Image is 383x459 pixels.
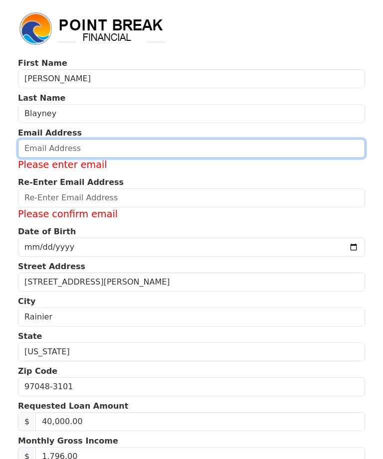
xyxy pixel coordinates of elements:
[18,188,365,207] input: Re-Enter Email Address
[18,104,365,123] input: Last Name
[18,297,35,306] strong: City
[18,128,82,138] strong: Email Address
[18,401,128,411] strong: Requested Loan Amount
[18,177,124,187] strong: Re-Enter Email Address
[18,227,76,236] strong: Date of Birth
[18,58,67,68] strong: First Name
[18,158,365,172] label: Please enter email
[18,69,365,88] input: First Name
[35,412,365,431] input: Requested Loan Amount
[18,139,365,158] input: Email Address
[18,273,365,292] input: Street Address
[18,412,36,431] span: $
[18,262,85,271] strong: Street Address
[18,377,365,396] input: Zip Code
[18,93,65,103] strong: Last Name
[18,207,365,222] label: Please confirm email
[18,307,365,326] input: City
[18,11,168,47] img: logo.png
[18,331,42,341] strong: State
[18,366,57,376] strong: Zip Code
[18,435,365,447] p: Monthly Gross Income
